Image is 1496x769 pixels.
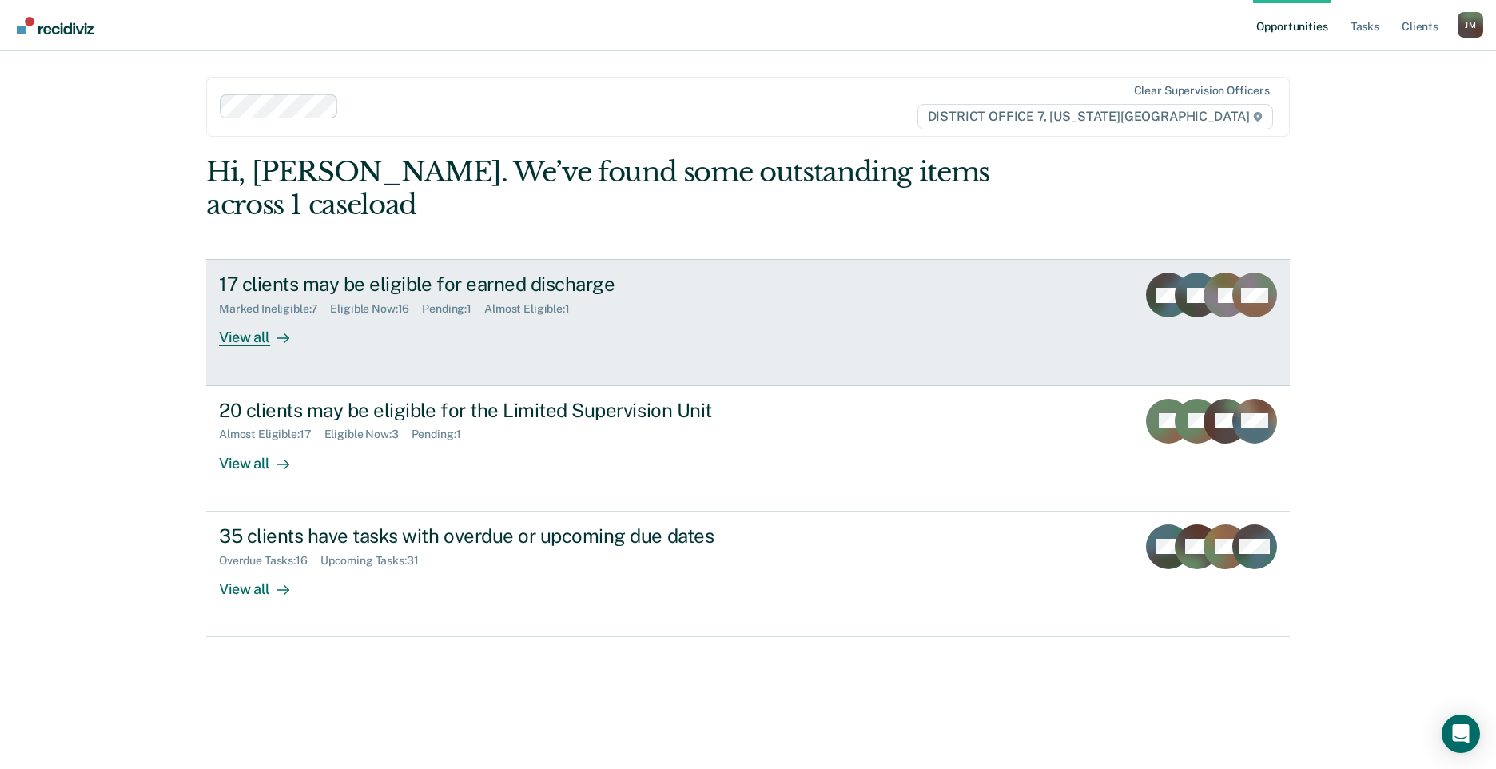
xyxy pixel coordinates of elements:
button: Profile dropdown button [1458,12,1483,38]
div: Pending : 1 [412,428,474,441]
div: Almost Eligible : 17 [219,428,324,441]
div: Open Intercom Messenger [1442,715,1480,753]
div: Clear supervision officers [1134,84,1270,98]
div: Marked Ineligible : 7 [219,302,330,316]
div: 20 clients may be eligible for the Limited Supervision Unit [219,399,780,422]
div: View all [219,567,308,598]
div: Overdue Tasks : 16 [219,554,320,568]
div: Pending : 1 [422,302,484,316]
div: J M [1458,12,1483,38]
div: View all [219,316,308,347]
div: Eligible Now : 3 [324,428,412,441]
div: Eligible Now : 16 [330,302,422,316]
span: DISTRICT OFFICE 7, [US_STATE][GEOGRAPHIC_DATA] [917,104,1273,129]
img: Recidiviz [17,17,93,34]
div: Almost Eligible : 1 [484,302,583,316]
div: Hi, [PERSON_NAME]. We’ve found some outstanding items across 1 caseload [206,156,1073,221]
div: Upcoming Tasks : 31 [320,554,432,568]
a: 35 clients have tasks with overdue or upcoming due datesOverdue Tasks:16Upcoming Tasks:31View all [206,512,1290,637]
a: 20 clients may be eligible for the Limited Supervision UnitAlmost Eligible:17Eligible Now:3Pendin... [206,386,1290,512]
div: View all [219,441,308,472]
a: 17 clients may be eligible for earned dischargeMarked Ineligible:7Eligible Now:16Pending:1Almost ... [206,259,1290,385]
div: 17 clients may be eligible for earned discharge [219,273,780,296]
div: 35 clients have tasks with overdue or upcoming due dates [219,524,780,548]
